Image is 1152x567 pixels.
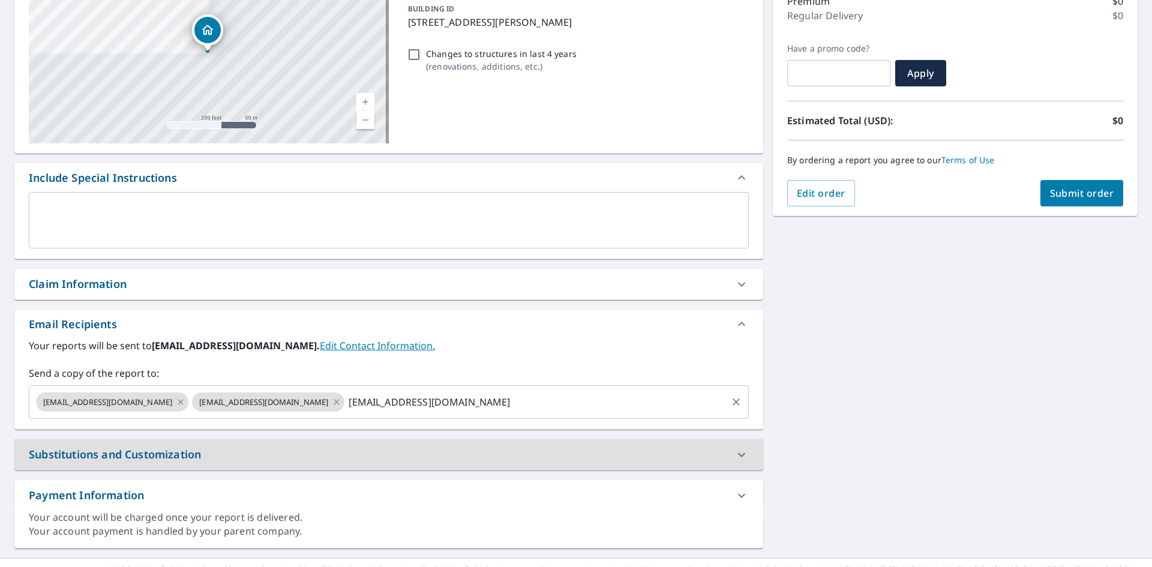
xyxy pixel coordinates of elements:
p: Estimated Total (USD): [787,113,955,128]
div: Include Special Instructions [29,170,177,186]
a: Current Level 17, Zoom In [356,93,374,111]
button: Apply [895,60,946,86]
b: [EMAIL_ADDRESS][DOMAIN_NAME]. [152,339,320,352]
div: [EMAIL_ADDRESS][DOMAIN_NAME] [192,392,344,412]
label: Send a copy of the report to: [29,366,749,380]
p: By ordering a report you agree to our [787,155,1123,166]
div: Claim Information [14,269,763,299]
p: Changes to structures in last 4 years [426,47,577,60]
div: Payment Information [14,480,763,511]
div: Claim Information [29,276,127,292]
div: Payment Information [29,487,144,503]
label: Have a promo code? [787,43,890,54]
div: Substitutions and Customization [14,439,763,470]
span: Submit order [1050,187,1114,200]
span: Apply [905,67,937,80]
button: Edit order [787,180,855,206]
span: [EMAIL_ADDRESS][DOMAIN_NAME] [192,397,335,408]
button: Clear [728,394,745,410]
p: ( renovations, additions, etc. ) [426,60,577,73]
span: Edit order [797,187,845,200]
a: EditContactInfo [320,339,435,352]
div: Your account will be charged once your report is delivered. [29,511,749,524]
p: BUILDING ID [408,4,454,14]
a: Current Level 17, Zoom Out [356,111,374,129]
label: Your reports will be sent to [29,338,749,353]
div: Include Special Instructions [14,163,763,192]
div: Email Recipients [29,316,117,332]
p: [STREET_ADDRESS][PERSON_NAME] [408,15,744,29]
span: [EMAIL_ADDRESS][DOMAIN_NAME] [36,397,179,408]
div: Dropped pin, building 1, Residential property, 2855 NW Canyon Dr Redmond, OR 97756 [192,14,223,52]
p: Regular Delivery [787,8,863,23]
div: [EMAIL_ADDRESS][DOMAIN_NAME] [36,392,188,412]
p: $0 [1112,8,1123,23]
div: Email Recipients [14,310,763,338]
button: Submit order [1040,180,1124,206]
div: Your account payment is handled by your parent company. [29,524,749,538]
a: Terms of Use [941,154,995,166]
div: Substitutions and Customization [29,446,201,463]
p: $0 [1112,113,1123,128]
